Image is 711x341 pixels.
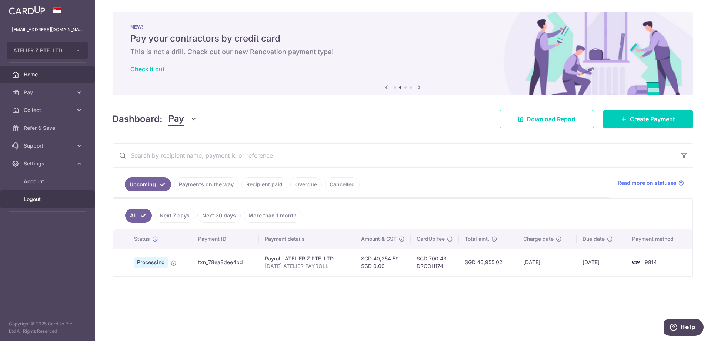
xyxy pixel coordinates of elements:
[130,24,675,30] p: NEW!
[24,142,73,150] span: Support
[664,319,704,337] iframe: Opens a widget where you can find more information
[630,115,675,124] span: Create Payment
[361,235,397,243] span: Amount & GST
[517,249,577,276] td: [DATE]
[24,160,73,167] span: Settings
[583,235,605,243] span: Due date
[174,177,238,191] a: Payments on the way
[241,177,287,191] a: Recipient paid
[24,106,73,114] span: Collect
[192,249,259,276] td: txn_78ea8dee4bd
[626,229,692,249] th: Payment method
[577,249,626,276] td: [DATE]
[24,178,73,185] span: Account
[265,255,349,262] div: Payroll. ATELIER Z PTE. LTD.
[130,65,165,73] a: Check it out
[500,110,594,128] a: Download Report
[523,235,554,243] span: Charge date
[125,209,152,223] a: All
[113,144,675,167] input: Search by recipient name, payment id or reference
[168,112,197,126] button: Pay
[130,47,675,56] h6: This is not a drill. Check out our new Renovation payment type!
[618,179,684,187] a: Read more on statuses
[130,33,675,45] h5: Pay your contractors by credit card
[244,209,301,223] a: More than 1 month
[259,229,355,249] th: Payment details
[24,89,73,96] span: Pay
[465,235,489,243] span: Total amt.
[290,177,322,191] a: Overdue
[265,262,349,270] p: [DATE] ATELIER PAYROLL
[13,47,68,54] span: ATELIER Z PTE. LTD.
[24,71,73,78] span: Home
[113,12,693,95] img: Renovation banner
[325,177,360,191] a: Cancelled
[192,229,259,249] th: Payment ID
[645,259,657,265] span: 9814
[527,115,576,124] span: Download Report
[197,209,241,223] a: Next 30 days
[134,235,150,243] span: Status
[155,209,194,223] a: Next 7 days
[134,257,168,268] span: Processing
[603,110,693,128] a: Create Payment
[628,258,643,267] img: Bank Card
[411,249,459,276] td: SGD 700.43 DRGOH174
[459,249,517,276] td: SGD 40,955.02
[168,112,184,126] span: Pay
[12,26,83,33] p: [EMAIL_ADDRESS][DOMAIN_NAME]
[9,6,45,15] img: CardUp
[24,196,73,203] span: Logout
[7,42,88,59] button: ATELIER Z PTE. LTD.
[355,249,411,276] td: SGD 40,254.59 SGD 0.00
[125,177,171,191] a: Upcoming
[417,235,445,243] span: CardUp fee
[113,112,163,126] h4: Dashboard:
[618,179,677,187] span: Read more on statuses
[24,124,73,132] span: Refer & Save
